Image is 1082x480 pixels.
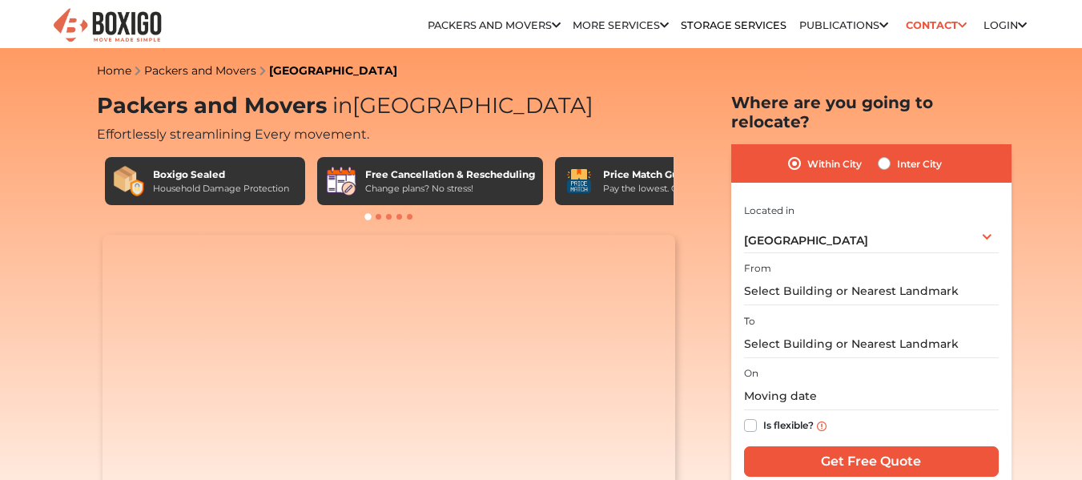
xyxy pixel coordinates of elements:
a: Login [983,19,1027,31]
a: Packers and Movers [428,19,561,31]
label: Is flexible? [763,416,814,433]
img: Free Cancellation & Rescheduling [325,165,357,197]
span: [GEOGRAPHIC_DATA] [744,233,868,248]
a: Storage Services [681,19,786,31]
div: Pay the lowest. Guaranteed! [603,182,725,196]
img: Boxigo [51,6,163,46]
input: Select Building or Nearest Landmark [744,277,999,305]
input: Select Building or Nearest Landmark [744,330,999,358]
a: Publications [799,19,888,31]
label: Within City [807,154,862,173]
label: To [744,314,755,329]
h2: Where are you going to relocate? [731,93,1012,131]
input: Moving date [744,382,999,410]
span: [GEOGRAPHIC_DATA] [327,92,593,119]
input: Get Free Quote [744,446,999,477]
span: Effortlessly streamlining Every movement. [97,127,369,142]
img: info [817,422,827,431]
h1: Packers and Movers [97,93,682,119]
a: [GEOGRAPHIC_DATA] [269,63,397,78]
a: More services [573,19,669,31]
a: Packers and Movers [144,63,256,78]
div: Household Damage Protection [153,182,289,196]
div: Change plans? No stress! [365,182,535,196]
label: From [744,261,771,276]
label: On [744,366,758,381]
span: in [332,92,352,119]
div: Price Match Guarantee [603,167,725,182]
label: Located in [744,204,794,218]
label: Inter City [897,154,942,173]
img: Boxigo Sealed [113,165,145,197]
div: Boxigo Sealed [153,167,289,182]
a: Home [97,63,131,78]
div: Free Cancellation & Rescheduling [365,167,535,182]
a: Contact [900,13,971,38]
img: Price Match Guarantee [563,165,595,197]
